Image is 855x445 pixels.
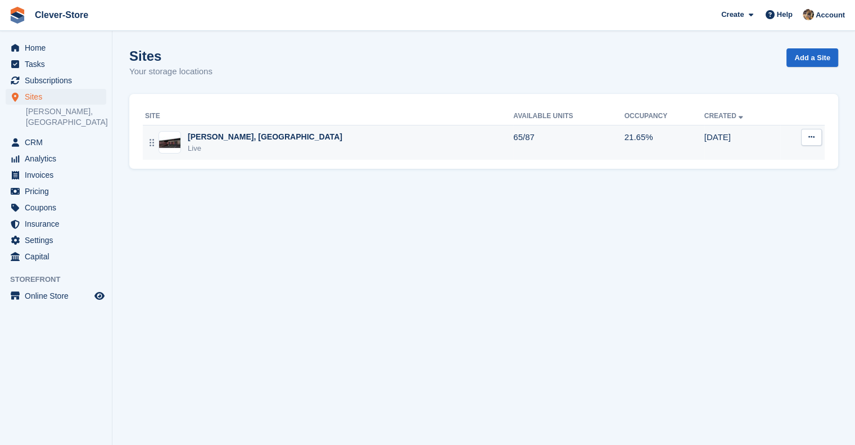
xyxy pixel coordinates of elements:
a: Created [704,112,745,120]
span: Tasks [25,56,92,72]
span: Home [25,40,92,56]
span: Sites [25,89,92,105]
a: menu [6,232,106,248]
span: Invoices [25,167,92,183]
span: Analytics [25,151,92,167]
a: menu [6,200,106,215]
span: Storefront [10,274,112,285]
span: Account [816,10,845,21]
th: Site [143,107,513,125]
td: 65/87 [513,125,624,160]
td: 21.65% [625,125,704,160]
span: Coupons [25,200,92,215]
img: stora-icon-8386f47178a22dfd0bd8f6a31ec36ba5ce8667c1dd55bd0f319d3a0aa187defe.svg [9,7,26,24]
a: menu [6,249,106,264]
a: Clever-Store [30,6,93,24]
p: Your storage locations [129,65,212,78]
span: Help [777,9,793,20]
div: Live [188,143,342,154]
span: Pricing [25,183,92,199]
a: menu [6,167,106,183]
a: [PERSON_NAME], [GEOGRAPHIC_DATA] [26,106,106,128]
span: Online Store [25,288,92,304]
th: Available Units [513,107,624,125]
a: menu [6,56,106,72]
span: CRM [25,134,92,150]
span: Insurance [25,216,92,232]
a: Preview store [93,289,106,303]
td: [DATE] [704,125,781,160]
a: menu [6,134,106,150]
span: Capital [25,249,92,264]
a: menu [6,40,106,56]
a: menu [6,89,106,105]
a: menu [6,216,106,232]
a: menu [6,73,106,88]
a: Add a Site [786,48,838,67]
img: Andy Mackinnon [803,9,814,20]
div: [PERSON_NAME], [GEOGRAPHIC_DATA] [188,131,342,143]
th: Occupancy [625,107,704,125]
a: menu [6,151,106,167]
span: Subscriptions [25,73,92,88]
a: menu [6,183,106,199]
h1: Sites [129,48,212,64]
a: menu [6,288,106,304]
span: Settings [25,232,92,248]
img: Image of Hamilton, Lanarkshire site [159,137,180,148]
span: Create [721,9,744,20]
